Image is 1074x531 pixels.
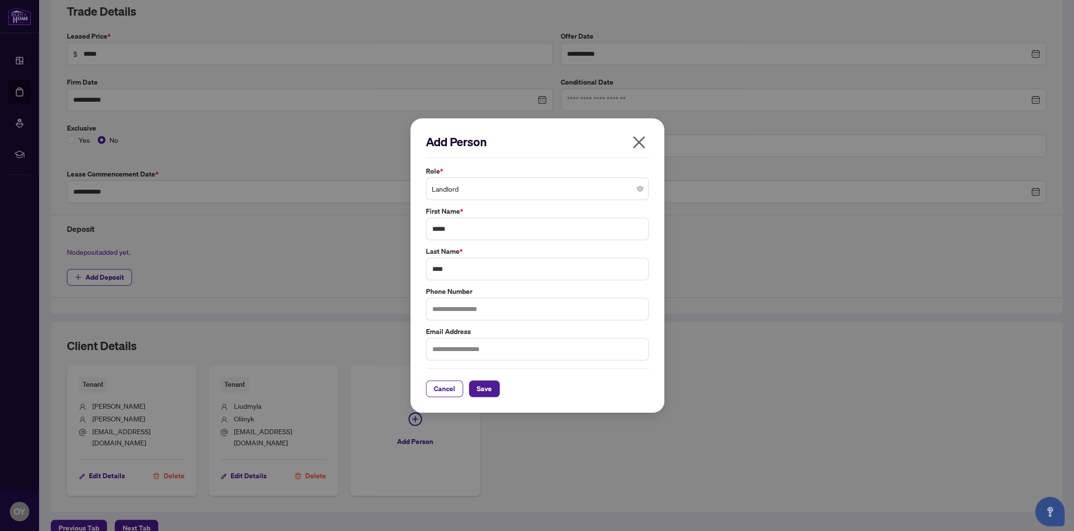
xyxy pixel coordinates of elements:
[469,380,500,397] button: Save
[426,206,649,217] label: First Name
[426,380,463,397] button: Cancel
[637,186,643,192] span: close-circle
[432,179,643,198] span: Landlord
[426,286,649,297] label: Phone Number
[426,166,649,177] label: Role
[426,326,649,337] label: Email Address
[477,381,492,397] span: Save
[1035,497,1064,526] button: Open asap
[631,134,647,150] span: close
[426,134,649,150] h2: Add Person
[426,246,649,257] label: Last Name
[434,381,455,397] span: Cancel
